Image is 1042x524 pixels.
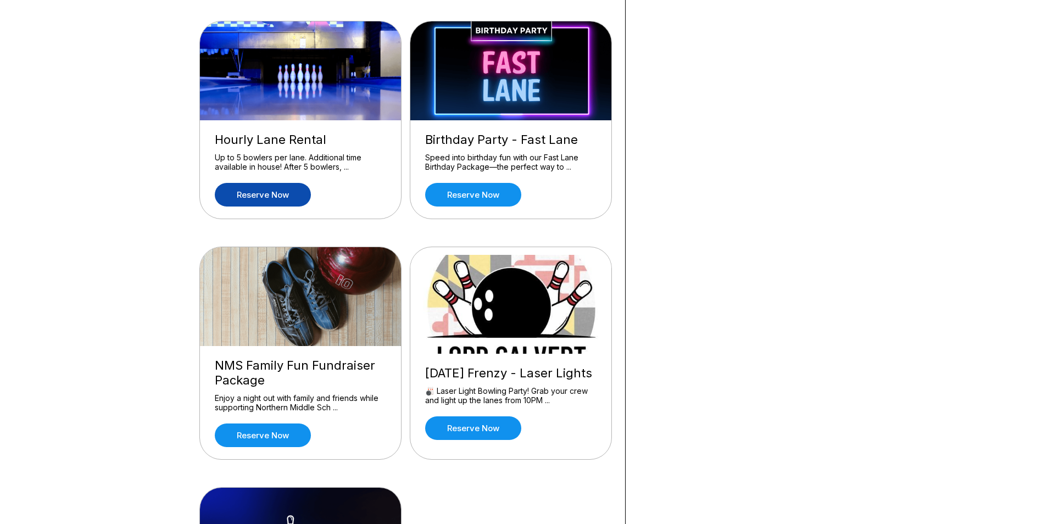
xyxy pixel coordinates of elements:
[410,255,612,354] img: Friday Frenzy - Laser Lights
[215,183,311,207] a: Reserve now
[215,423,311,447] a: Reserve now
[215,393,386,412] div: Enjoy a night out with family and friends while supporting Northern Middle Sch ...
[215,358,386,388] div: NMS Family Fun Fundraiser Package
[425,153,597,172] div: Speed into birthday fun with our Fast Lane Birthday Package—the perfect way to ...
[425,183,521,207] a: Reserve now
[425,132,597,147] div: Birthday Party - Fast Lane
[410,21,612,120] img: Birthday Party - Fast Lane
[215,153,386,172] div: Up to 5 bowlers per lane. Additional time available in house! After 5 bowlers, ...
[425,386,597,405] div: 🎳 Laser Light Bowling Party! Grab your crew and light up the lanes from 10PM ...
[200,21,402,120] img: Hourly Lane Rental
[215,132,386,147] div: Hourly Lane Rental
[200,247,402,346] img: NMS Family Fun Fundraiser Package
[425,416,521,440] a: Reserve now
[425,366,597,381] div: [DATE] Frenzy - Laser Lights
